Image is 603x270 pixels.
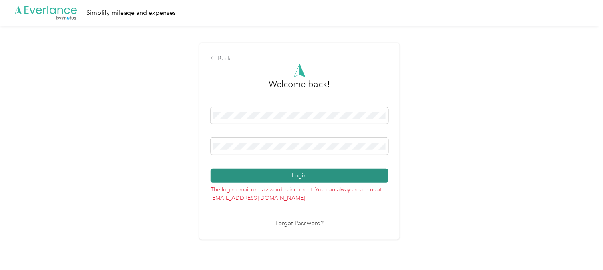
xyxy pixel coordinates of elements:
a: Forgot Password? [275,219,324,228]
p: The login email or password is incorrect. You can always reach us at [EMAIL_ADDRESS][DOMAIN_NAME] [211,183,388,202]
div: Back [211,54,388,64]
button: Login [211,169,388,183]
div: Simplify mileage and expenses [86,8,176,18]
h3: greeting [269,77,330,99]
